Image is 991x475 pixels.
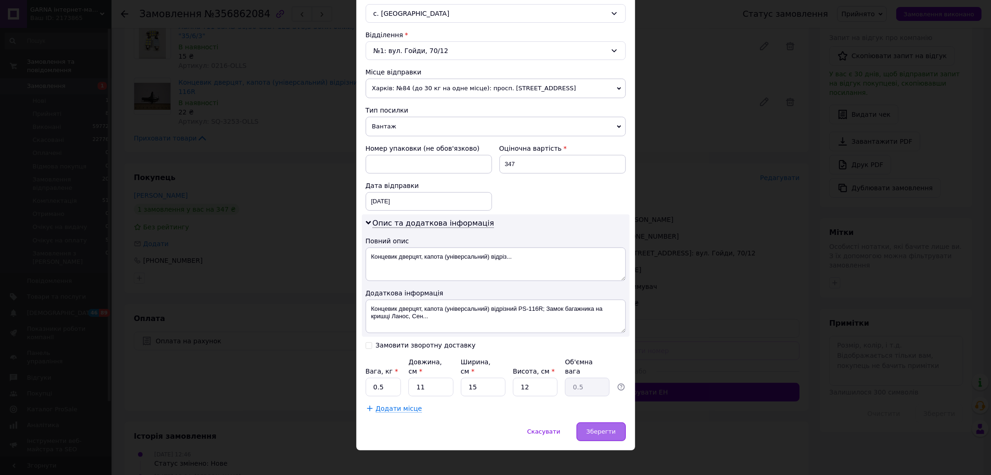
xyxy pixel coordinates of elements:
[366,79,626,98] span: Харків: №84 (до 30 кг на одне місце): просп. [STREET_ADDRESS]
[366,144,492,153] div: Номер упаковки (не обов'язково)
[513,368,555,375] label: Висота, см
[366,300,626,333] textarea: Концевик дверцят, капота (універсальний) відрізний PS-116R; Замок багажника на кришці Ланос, Сен...
[366,4,626,23] div: с. [GEOGRAPHIC_DATA]
[408,358,442,375] label: Довжина, см
[366,41,626,60] div: №1: вул. Гойди, 70/12
[366,68,422,76] span: Місце відправки
[565,357,610,376] div: Об'ємна вага
[499,144,626,153] div: Оціночна вартість
[373,219,494,228] span: Опис та додаткова інформація
[366,236,626,246] div: Повний опис
[527,428,560,435] span: Скасувати
[461,358,491,375] label: Ширина, см
[366,117,626,136] span: Вантаж
[366,107,408,114] span: Тип посилки
[366,248,626,281] textarea: Концевик дверцят, капота (універсальний) відріз...
[366,368,398,375] label: Вага, кг
[586,428,616,435] span: Зберегти
[366,288,626,298] div: Додаткова інформація
[366,30,626,40] div: Відділення
[376,341,476,349] div: Замовити зворотну доставку
[366,181,492,190] div: Дата відправки
[376,405,422,413] span: Додати місце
